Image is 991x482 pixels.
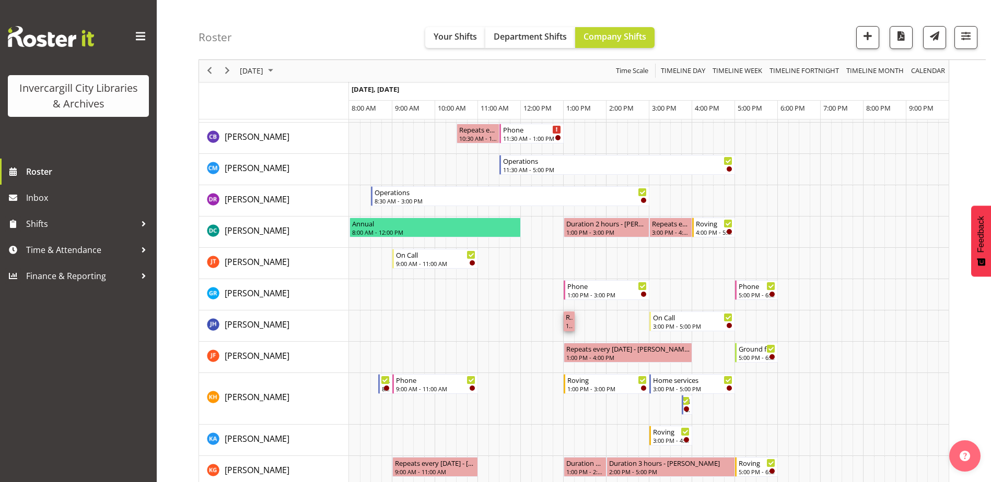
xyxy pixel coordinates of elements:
[438,103,466,113] span: 10:00 AM
[567,291,647,299] div: 1:00 PM - 3:00 PM
[225,350,289,362] a: [PERSON_NAME]
[566,457,604,468] div: Duration 1 hours - [PERSON_NAME]
[503,155,732,166] div: Operations
[866,103,891,113] span: 8:00 PM
[392,457,478,477] div: Katie Greene"s event - Repeats every tuesday - Katie Greene Begin From Tuesday, September 30, 202...
[238,65,278,78] button: September 2025
[739,457,775,468] div: Roving
[695,103,719,113] span: 4:00 PM
[566,343,690,354] div: Repeats every [DATE] - [PERSON_NAME]
[239,65,264,78] span: [DATE]
[392,374,478,394] div: Kaela Harley"s event - Phone Begin From Tuesday, September 30, 2025 at 9:00:00 AM GMT+13:00 Ends ...
[890,26,913,49] button: Download a PDF of the roster for the current day
[567,375,647,385] div: Roving
[564,280,649,300] div: Grace Roscoe-Squires"s event - Phone Begin From Tuesday, September 30, 2025 at 1:00:00 PM GMT+13:...
[566,311,573,322] div: Repeats every [DATE] - [PERSON_NAME]
[396,384,475,393] div: 9:00 AM - 11:00 AM
[375,187,647,197] div: Operations
[18,80,138,112] div: Invercargill City Libraries & Archives
[396,249,475,260] div: On Call
[615,65,649,78] span: Time Scale
[682,395,693,415] div: Kaela Harley"s event - New book tagging Begin From Tuesday, September 30, 2025 at 3:45:00 PM GMT+...
[696,218,732,228] div: Roving
[649,426,692,445] div: Kathy Aloniu"s event - Roving Begin From Tuesday, September 30, 2025 at 3:00:00 PM GMT+13:00 Ends...
[225,318,289,331] a: [PERSON_NAME]
[201,60,218,82] div: previous period
[564,343,692,363] div: Joanne Forbes"s event - Repeats every tuesday - Joanne Forbes Begin From Tuesday, September 30, 2...
[392,249,478,269] div: Glen Tomlinson"s event - On Call Begin From Tuesday, September 30, 2025 at 9:00:00 AM GMT+13:00 E...
[739,467,775,476] div: 5:00 PM - 6:00 PM
[649,374,735,394] div: Kaela Harley"s event - Home services Begin From Tuesday, September 30, 2025 at 3:00:00 PM GMT+13:...
[653,312,732,322] div: On Call
[609,467,732,476] div: 2:00 PM - 5:00 PM
[352,228,518,236] div: 8:00 AM - 12:00 PM
[459,124,497,135] div: Repeats every [DATE] - [PERSON_NAME]
[845,65,906,78] button: Timeline Month
[523,103,552,113] span: 12:00 PM
[225,464,289,476] span: [PERSON_NAME]
[564,374,649,394] div: Kaela Harley"s event - Roving Begin From Tuesday, September 30, 2025 at 1:00:00 PM GMT+13:00 Ends...
[739,281,775,291] div: Phone
[609,457,732,468] div: Duration 3 hours - [PERSON_NAME]
[566,321,573,330] div: 1:00 PM - 1:00 PM
[712,65,763,78] span: Timeline Week
[352,218,518,228] div: Annual
[26,268,136,284] span: Finance & Reporting
[459,134,497,142] div: 10:30 AM - 11:30 AM
[199,31,232,43] h4: Roster
[909,103,934,113] span: 9:00 PM
[225,287,289,299] a: [PERSON_NAME]
[499,124,564,143] div: Chris Broad"s event - Phone Begin From Tuesday, September 30, 2025 at 11:30:00 AM GMT+13:00 Ends ...
[225,256,289,268] span: [PERSON_NAME]
[954,26,977,49] button: Filter Shifts
[225,162,289,174] span: [PERSON_NAME]
[659,65,707,78] button: Timeline Day
[26,190,151,206] span: Inbox
[199,216,349,248] td: Donald Cunningham resource
[735,457,778,477] div: Katie Greene"s event - Roving Begin From Tuesday, September 30, 2025 at 5:00:00 PM GMT+13:00 Ends...
[503,134,561,142] div: 11:30 AM - 1:00 PM
[349,218,521,237] div: Donald Cunningham"s event - Annual Begin From Tuesday, September 30, 2025 at 8:00:00 AM GMT+13:00...
[976,216,986,252] span: Feedback
[653,384,732,393] div: 3:00 PM - 5:00 PM
[494,31,567,42] span: Department Shifts
[739,353,775,362] div: 5:00 PM - 6:00 PM
[199,185,349,216] td: Debra Robinson resource
[499,155,735,175] div: Cindy Mulrooney"s event - Operations Begin From Tuesday, September 30, 2025 at 11:30:00 AM GMT+13...
[845,65,905,78] span: Timeline Month
[735,343,778,363] div: Joanne Forbes"s event - Ground floor Help Desk Begin From Tuesday, September 30, 2025 at 5:00:00 ...
[382,384,390,393] div: 8:40 AM - 9:00 AM
[566,218,647,228] div: Duration 2 hours - [PERSON_NAME]
[220,65,235,78] button: Next
[823,103,848,113] span: 7:00 PM
[371,186,649,206] div: Debra Robinson"s event - Operations Begin From Tuesday, September 30, 2025 at 8:30:00 AM GMT+13:0...
[607,457,735,477] div: Katie Greene"s event - Duration 3 hours - Katie Greene Begin From Tuesday, September 30, 2025 at ...
[352,103,376,113] span: 8:00 AM
[425,27,485,48] button: Your Shifts
[685,405,690,414] div: 3:45 PM - 4:00 PM
[352,85,399,94] span: [DATE], [DATE]
[395,103,419,113] span: 9:00 AM
[566,228,647,236] div: 1:00 PM - 3:00 PM
[225,432,289,445] a: [PERSON_NAME]
[856,26,879,49] button: Add a new shift
[434,31,477,42] span: Your Shifts
[735,280,778,300] div: Grace Roscoe-Squires"s event - Phone Begin From Tuesday, September 30, 2025 at 5:00:00 PM GMT+13:...
[614,65,650,78] button: Time Scale
[575,27,655,48] button: Company Shifts
[564,311,575,331] div: Jillian Hunter"s event - Repeats every tuesday - Jillian Hunter Begin From Tuesday, September 30,...
[199,248,349,279] td: Glen Tomlinson resource
[971,206,991,276] button: Feedback - Show survey
[649,218,692,237] div: Donald Cunningham"s event - Repeats every tuesday - Donald Cunningham Begin From Tuesday, Septemb...
[395,467,475,476] div: 9:00 AM - 11:00 AM
[739,343,775,354] div: Ground floor Help Desk
[199,123,349,154] td: Chris Broad resource
[653,322,732,330] div: 3:00 PM - 5:00 PM
[457,124,499,143] div: Chris Broad"s event - Repeats every tuesday - Chris Broad Begin From Tuesday, September 30, 2025 ...
[225,193,289,206] a: [PERSON_NAME]
[199,279,349,310] td: Grace Roscoe-Squires resource
[378,374,392,394] div: Kaela Harley"s event - Newspapers Begin From Tuesday, September 30, 2025 at 8:40:00 AM GMT+13:00 ...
